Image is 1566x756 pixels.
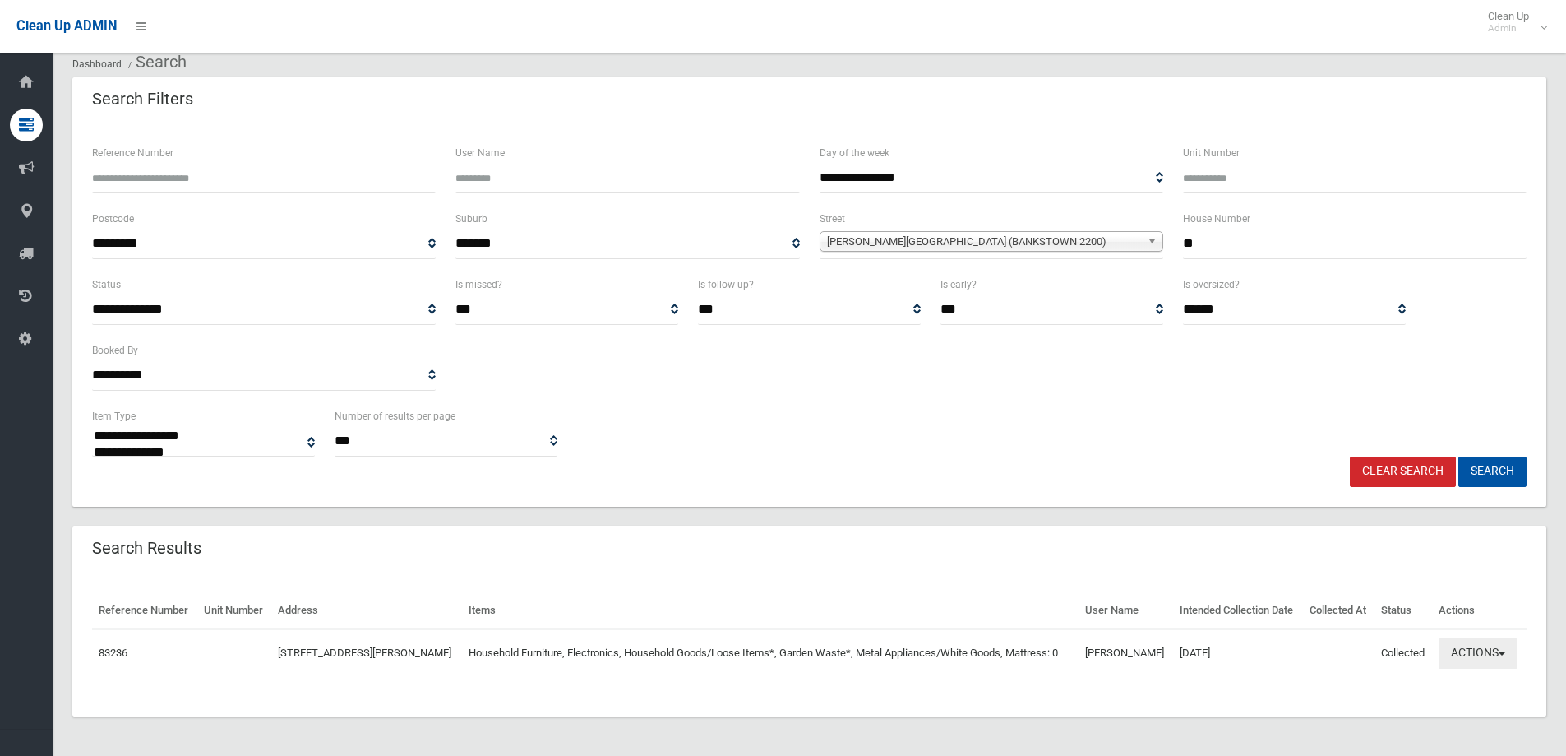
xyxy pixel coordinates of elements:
[124,47,187,77] li: Search
[72,532,221,564] header: Search Results
[16,18,117,34] span: Clean Up ADMIN
[1183,276,1240,294] label: Is oversized?
[1303,592,1374,629] th: Collected At
[1079,629,1173,677] td: [PERSON_NAME]
[1183,210,1250,228] label: House Number
[1458,457,1527,487] button: Search
[1173,592,1303,629] th: Intended Collection Date
[827,232,1141,252] span: [PERSON_NAME][GEOGRAPHIC_DATA] (BANKSTOWN 2200)
[455,276,502,294] label: Is missed?
[92,144,173,162] label: Reference Number
[72,58,122,70] a: Dashboard
[698,276,754,294] label: Is follow up?
[1079,592,1173,629] th: User Name
[278,647,451,659] a: [STREET_ADDRESS][PERSON_NAME]
[1173,629,1303,677] td: [DATE]
[1374,629,1433,677] td: Collected
[1350,457,1456,487] a: Clear Search
[1488,22,1529,35] small: Admin
[72,83,213,115] header: Search Filters
[92,407,136,425] label: Item Type
[335,407,455,425] label: Number of results per page
[462,629,1079,677] td: Household Furniture, Electronics, Household Goods/Loose Items*, Garden Waste*, Metal Appliances/W...
[455,144,505,162] label: User Name
[92,341,138,359] label: Booked By
[820,210,845,228] label: Street
[197,592,271,629] th: Unit Number
[820,144,889,162] label: Day of the week
[92,210,134,228] label: Postcode
[271,592,462,629] th: Address
[92,592,197,629] th: Reference Number
[462,592,1079,629] th: Items
[92,276,121,294] label: Status
[1439,638,1517,669] button: Actions
[940,276,977,294] label: Is early?
[99,647,127,659] a: 83236
[1480,10,1545,35] span: Clean Up
[1432,592,1527,629] th: Actions
[1183,144,1240,162] label: Unit Number
[1374,592,1433,629] th: Status
[455,210,487,228] label: Suburb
